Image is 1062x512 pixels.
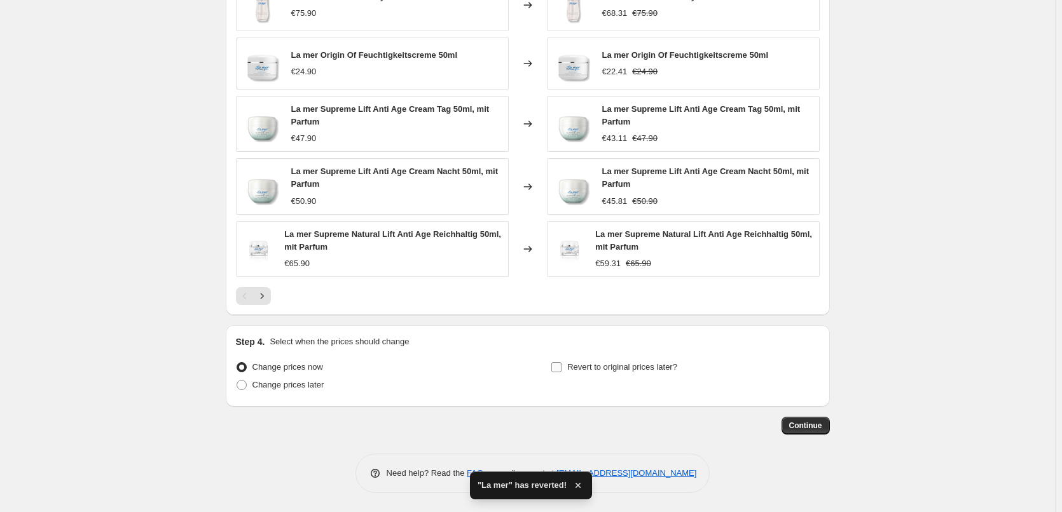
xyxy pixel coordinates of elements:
[602,8,628,18] span: €68.31
[595,229,812,252] span: La mer Supreme Natural Lift Anti Age Reichhaltig 50ml, mit Parfum
[252,362,323,372] span: Change prices now
[626,259,651,268] span: €65.90
[467,468,483,478] a: FAQ
[291,104,490,126] span: La mer Supreme Lift Anti Age Cream Tag 50ml, mit Parfum
[253,287,271,305] button: Next
[632,133,658,143] span: €47.90
[567,362,677,372] span: Revert to original prices later?
[602,104,801,126] span: La mer Supreme Lift Anti Age Cream Tag 50ml, mit Parfum
[789,421,822,431] span: Continue
[595,259,621,268] span: €59.31
[478,479,567,492] span: "La mer" has reverted!
[632,196,658,206] span: €50.90
[602,133,628,143] span: €43.11
[632,8,658,18] span: €75.90
[270,335,409,348] p: Select when the prices should change
[243,44,281,83] img: la-mer-origin-of-feuchtigkeitscreme-50ml-255871_80x.png
[483,468,556,478] span: or email support at
[243,105,281,143] img: la-mer-supreme-lift-anti-age-cream-tag-50ml-mit-parfum-903242_80x.png
[602,50,769,60] span: La mer Origin Of Feuchtigkeitscreme 50ml
[554,168,592,206] img: la-mer-supreme-lift-anti-age-cream-nacht-50ml-mit-parfum-751095_80x.png
[554,230,586,268] img: la-mer-supreme-natural-lift-anti-age-reichhaltig-50ml-mit-parfum-809625_80x.jpg
[236,335,265,348] h2: Step 4.
[602,196,628,206] span: €45.81
[602,67,628,76] span: €22.41
[602,166,810,189] span: La mer Supreme Lift Anti Age Cream Nacht 50ml, mit Parfum
[243,230,275,268] img: la-mer-supreme-natural-lift-anti-age-reichhaltig-50ml-mit-parfum-809625_80x.jpg
[291,196,317,206] span: €50.90
[291,8,317,18] span: €75.90
[291,50,458,60] span: La mer Origin Of Feuchtigkeitscreme 50ml
[387,468,467,478] span: Need help? Read the
[291,133,317,143] span: €47.90
[284,259,310,268] span: €65.90
[243,168,281,206] img: la-mer-supreme-lift-anti-age-cream-nacht-50ml-mit-parfum-751095_80x.png
[632,67,658,76] span: €24.90
[284,229,501,252] span: La mer Supreme Natural Lift Anti Age Reichhaltig 50ml, mit Parfum
[554,105,592,143] img: la-mer-supreme-lift-anti-age-cream-tag-50ml-mit-parfum-903242_80x.png
[291,67,317,76] span: €24.90
[554,44,592,83] img: la-mer-origin-of-feuchtigkeitscreme-50ml-255871_80x.png
[556,468,696,478] a: [EMAIL_ADDRESS][DOMAIN_NAME]
[782,417,830,435] button: Continue
[252,380,324,389] span: Change prices later
[236,287,271,305] nav: Pagination
[291,166,499,189] span: La mer Supreme Lift Anti Age Cream Nacht 50ml, mit Parfum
